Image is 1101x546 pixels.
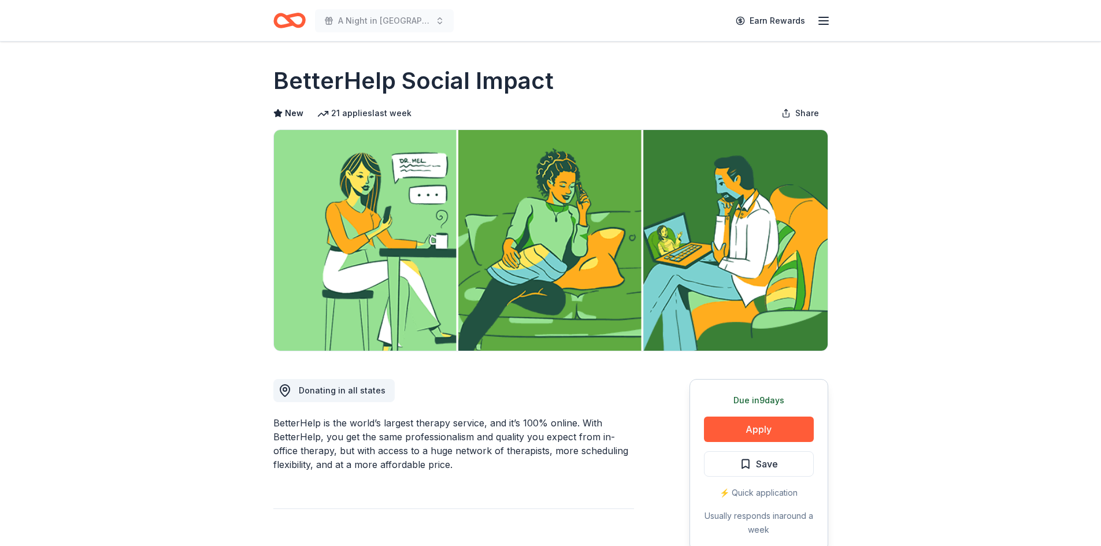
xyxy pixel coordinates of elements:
[704,486,814,500] div: ⚡️ Quick application
[273,65,554,97] h1: BetterHelp Social Impact
[795,106,819,120] span: Share
[338,14,431,28] span: A Night in [GEOGRAPHIC_DATA] - That's Amore!
[274,130,828,351] img: Image for BetterHelp Social Impact
[315,9,454,32] button: A Night in [GEOGRAPHIC_DATA] - That's Amore!
[729,10,812,31] a: Earn Rewards
[756,456,778,471] span: Save
[299,385,385,395] span: Donating in all states
[285,106,303,120] span: New
[704,509,814,537] div: Usually responds in around a week
[317,106,412,120] div: 21 applies last week
[704,393,814,407] div: Due in 9 days
[273,7,306,34] a: Home
[772,102,828,125] button: Share
[704,417,814,442] button: Apply
[273,416,634,471] div: BetterHelp is the world’s largest therapy service, and it’s 100% online. With BetterHelp, you get...
[704,451,814,477] button: Save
